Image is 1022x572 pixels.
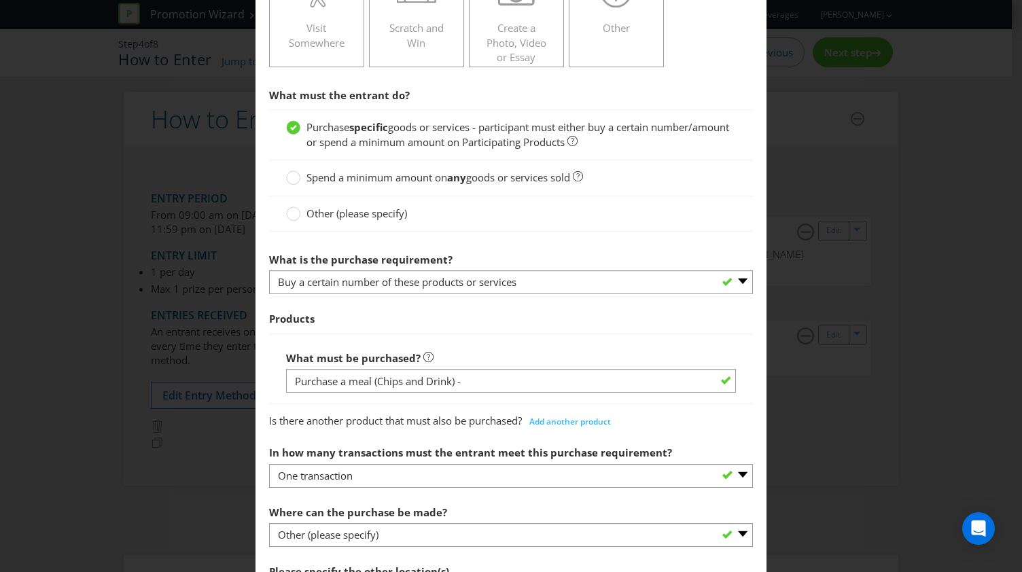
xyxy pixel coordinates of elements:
span: Where can the purchase be made? [269,505,447,519]
span: Create a Photo, Video or Essay [487,21,546,64]
span: In how many transactions must the entrant meet this purchase requirement? [269,446,672,459]
span: Other [603,21,630,35]
button: Add another product [522,412,618,432]
span: goods or services - participant must either buy a certain number/amount or spend a minimum amount... [306,120,729,148]
span: goods or services sold [466,171,570,184]
span: Is there another product that must also be purchased? [269,414,522,427]
div: Open Intercom Messenger [962,512,995,545]
span: Add another product [529,416,611,427]
span: Other (please specify) [306,207,407,220]
span: Visit Somewhere [289,21,345,49]
input: Product name, number, size, model (as applicable) [286,369,736,393]
strong: specific [349,120,388,134]
span: What must the entrant do? [269,88,410,102]
span: Purchase [306,120,349,134]
span: What must be purchased? [286,351,421,365]
strong: any [447,171,466,184]
span: Spend a minimum amount on [306,171,447,184]
span: Scratch and Win [389,21,444,49]
span: What is the purchase requirement? [269,253,453,266]
span: Products [269,312,315,325]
